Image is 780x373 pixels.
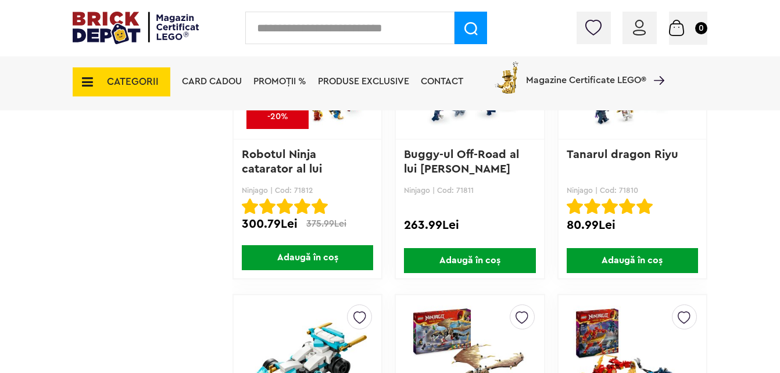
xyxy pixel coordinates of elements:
a: Magazine Certificate LEGO® [646,61,664,70]
img: Evaluare cu stele [277,198,293,214]
img: Evaluare cu stele [294,198,310,214]
div: 80.99Lei [567,218,698,233]
img: Evaluare cu stele [259,198,275,214]
a: PROMOȚII % [253,77,306,86]
p: Ninjago | Cod: 71811 [404,186,535,195]
img: Evaluare cu stele [602,198,618,214]
span: 375.99Lei [306,219,346,228]
a: Adaugă în coș [234,245,381,270]
img: Evaluare cu stele [584,198,600,214]
a: Buggy-ul Off-Road al lui [PERSON_NAME] [404,149,523,175]
span: 300.79Lei [242,218,298,230]
img: Evaluare cu stele [312,198,328,214]
span: CATEGORII [107,77,159,87]
img: Evaluare cu stele [242,198,258,214]
a: Produse exclusive [318,77,409,86]
a: Tanarul dragon Riyu [567,149,678,160]
p: Ninjago | Cod: 71810 [567,186,698,195]
div: -20% [246,104,309,129]
a: Adaugă în coș [559,248,706,273]
a: Contact [421,77,463,86]
a: Card Cadou [182,77,242,86]
span: Adaugă în coș [404,248,535,273]
span: Magazine Certificate LEGO® [526,59,646,86]
a: Adaugă în coș [396,248,543,273]
img: Evaluare cu stele [636,198,653,214]
p: Ninjago | Cod: 71812 [242,186,373,195]
img: Evaluare cu stele [619,198,635,214]
div: 263.99Lei [404,218,535,233]
span: Adaugă în coș [242,245,373,270]
a: Robotul Ninja catarator al lui [PERSON_NAME] [242,149,332,189]
small: 0 [695,22,707,34]
span: Adaugă în coș [567,248,698,273]
img: Evaluare cu stele [567,198,583,214]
